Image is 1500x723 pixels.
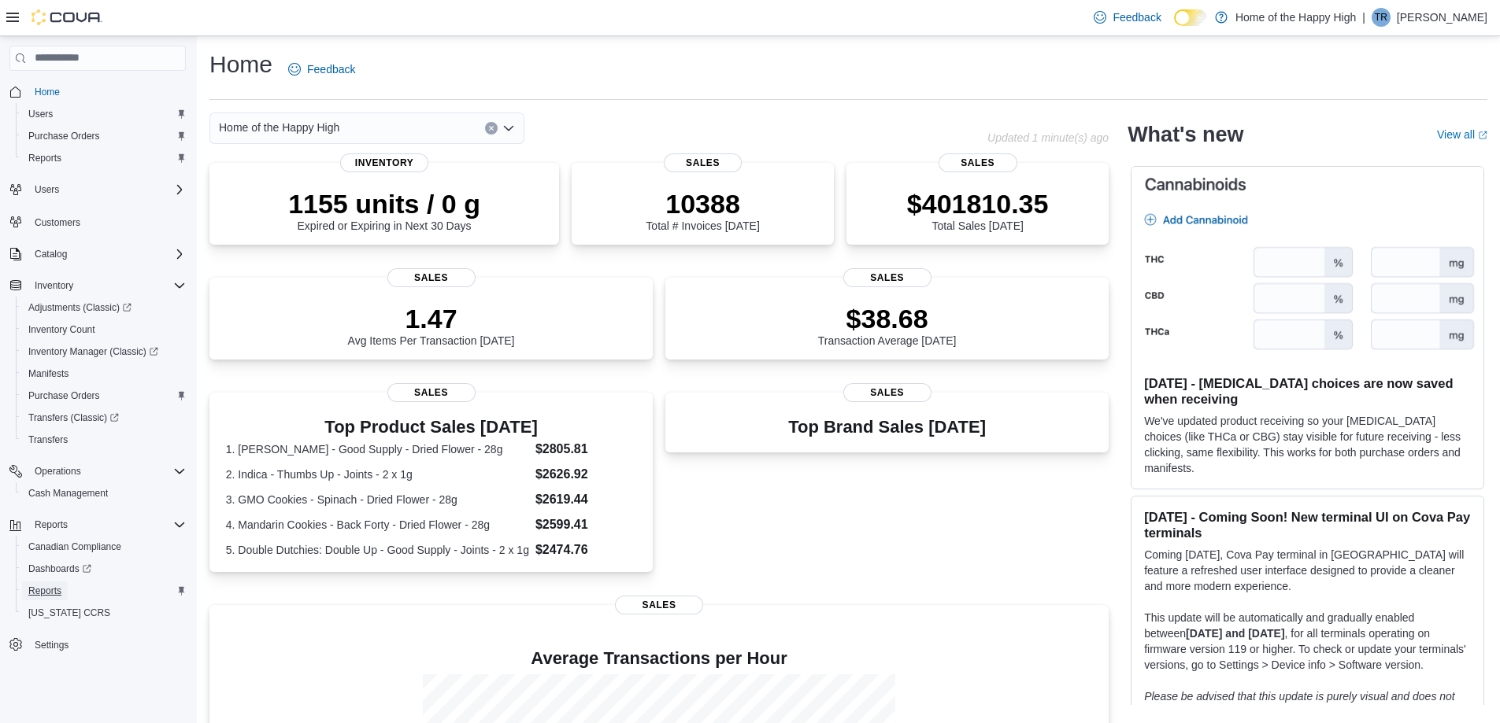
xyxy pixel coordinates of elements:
[1174,9,1207,26] input: Dark Mode
[1397,8,1487,27] p: [PERSON_NAME]
[1144,375,1471,407] h3: [DATE] - [MEDICAL_DATA] choices are now saved when receiving
[22,408,186,427] span: Transfers (Classic)
[28,245,73,264] button: Catalog
[222,649,1096,668] h4: Average Transactions per Hour
[387,268,476,287] span: Sales
[3,179,192,201] button: Users
[22,320,102,339] a: Inventory Count
[16,341,192,363] a: Inventory Manager (Classic)
[226,542,529,558] dt: 5. Double Dutchies: Double Up - Good Supply - Joints - 2 x 1g
[3,633,192,656] button: Settings
[22,342,165,361] a: Inventory Manager (Classic)
[3,460,192,482] button: Operations
[9,74,186,697] nav: Complex example
[818,303,957,334] p: $38.68
[28,389,100,402] span: Purchase Orders
[22,386,186,405] span: Purchase Orders
[28,82,186,101] span: Home
[22,149,68,168] a: Reports
[16,297,192,319] a: Adjustments (Classic)
[664,153,743,172] span: Sales
[35,248,67,260] span: Catalog
[28,301,131,314] span: Adjustments (Classic)
[22,581,68,600] a: Reports
[31,9,102,25] img: Cova
[3,243,192,265] button: Catalog
[1144,547,1471,594] p: Coming [DATE], Cova Pay terminal in [GEOGRAPHIC_DATA] will feature a refreshed user interface des...
[282,53,361,85] a: Feedback
[28,276,80,295] button: Inventory
[22,127,186,146] span: Purchase Orders
[28,245,186,264] span: Catalog
[28,411,119,424] span: Transfers (Classic)
[22,386,106,405] a: Purchase Orders
[788,418,986,437] h3: Top Brand Sales [DATE]
[288,188,480,232] div: Expired or Expiring in Next 30 Days
[1478,131,1487,140] svg: External link
[22,581,186,600] span: Reports
[1144,413,1471,476] p: We've updated product receiving so your [MEDICAL_DATA] choices (like THCa or CBG) stay visible fo...
[22,320,186,339] span: Inventory Count
[28,213,87,232] a: Customers
[16,363,192,385] button: Manifests
[226,517,529,533] dt: 4. Mandarin Cookies - Back Forty - Dried Flower - 28g
[16,407,192,429] a: Transfers (Classic)
[16,536,192,558] button: Canadian Compliance
[1437,128,1487,141] a: View allExternal link
[28,585,61,597] span: Reports
[22,484,114,503] a: Cash Management
[535,440,636,459] dd: $2805.81
[16,602,192,624] button: [US_STATE] CCRS
[35,465,81,478] span: Operations
[28,462,186,481] span: Operations
[22,603,186,622] span: Washington CCRS
[28,487,108,500] span: Cash Management
[28,108,53,120] span: Users
[28,276,186,295] span: Inventory
[615,596,703,614] span: Sales
[348,303,515,334] p: 1.47
[22,484,186,503] span: Cash Management
[843,268,931,287] span: Sales
[219,118,339,137] span: Home of the Happy High
[502,122,515,135] button: Open list of options
[16,429,192,451] button: Transfers
[3,80,192,103] button: Home
[1113,9,1161,25] span: Feedback
[28,180,65,199] button: Users
[209,49,272,80] h1: Home
[22,105,186,124] span: Users
[22,342,186,361] span: Inventory Manager (Classic)
[22,559,186,578] span: Dashboards
[907,188,1049,219] p: $401810.35
[28,323,95,336] span: Inventory Count
[3,514,192,536] button: Reports
[28,212,186,231] span: Customers
[22,149,186,168] span: Reports
[3,275,192,297] button: Inventory
[16,319,192,341] button: Inventory Count
[939,153,1017,172] span: Sales
[535,540,636,559] dd: $2474.76
[28,130,100,142] span: Purchase Orders
[16,482,192,504] button: Cash Management
[226,418,637,437] h3: Top Product Sales [DATE]
[1128,122,1243,147] h2: What's new
[1144,509,1471,540] h3: [DATE] - Coming Soon! New terminal UI on Cova Pay terminals
[226,492,529,507] dt: 3. GMO Cookies - Spinach - Dried Flower - 28g
[1174,26,1175,27] span: Dark Mode
[22,364,75,383] a: Manifests
[28,367,69,380] span: Manifests
[485,122,498,135] button: Clear input
[28,433,68,446] span: Transfers
[22,537,186,556] span: Canadian Compliance
[28,152,61,164] span: Reports
[1362,8,1365,27] p: |
[28,635,186,655] span: Settings
[22,408,125,427] a: Transfers (Classic)
[22,364,186,383] span: Manifests
[907,188,1049,232] div: Total Sales [DATE]
[16,103,192,125] button: Users
[843,383,931,402] span: Sales
[3,210,192,233] button: Customers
